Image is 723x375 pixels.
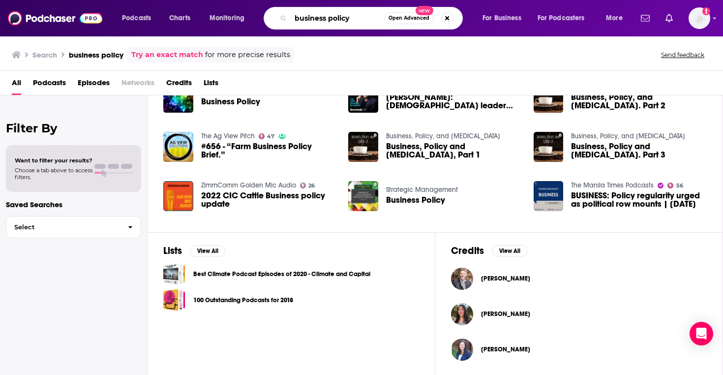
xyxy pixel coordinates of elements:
[481,275,530,282] span: [PERSON_NAME]
[163,289,185,311] a: 100 Outstanding Podcasts for 2018
[273,7,472,30] div: Search podcasts, credits, & more...
[571,132,685,140] a: Business, Policy, and COVID-19
[534,132,564,162] img: Business, Policy and COVID-19. Part 3
[476,10,534,26] button: open menu
[115,10,164,26] button: open menu
[689,7,710,29] span: Logged in as thomaskoenig
[386,132,500,140] a: Business, Policy, and COVID-19
[190,245,225,257] button: View All
[492,245,527,257] button: View All
[15,167,92,181] span: Choose a tab above to access filters.
[348,83,378,113] img: Judith Collins: National Party leader reveals small business policy
[690,322,713,345] div: Open Intercom Messenger
[163,10,196,26] a: Charts
[169,11,190,25] span: Charts
[348,132,378,162] img: Business, Policy and COVID-19, Part 1
[6,200,141,209] p: Saved Searches
[6,216,141,238] button: Select
[163,245,182,257] h2: Lists
[122,11,151,25] span: Podcasts
[451,245,484,257] h2: Credits
[163,181,193,211] img: 2022 CIC Cattle Business policy update
[201,97,260,106] a: Business Policy
[201,191,337,208] a: 2022 CIC Cattle Business policy update
[534,83,564,113] img: Business, Policy, and COVID-19. Part 2
[571,181,654,189] a: The Manila Times Podcasts
[203,10,257,26] button: open menu
[571,93,707,110] span: Business, Policy, and [MEDICAL_DATA]. Part 2
[662,10,677,27] a: Show notifications dropdown
[348,181,378,211] img: Business Policy
[389,16,429,21] span: Open Advanced
[205,49,290,61] span: for more precise results
[386,93,522,110] a: Judith Collins: National Party leader reveals small business policy
[78,75,110,95] a: Episodes
[571,142,707,159] a: Business, Policy and COVID-19. Part 3
[702,7,710,15] svg: Add a profile image
[571,142,707,159] span: Business, Policy and [MEDICAL_DATA]. Part 3
[481,275,530,282] a: Richard Whitt
[386,142,522,159] a: Business, Policy and COVID-19, Part 1
[300,183,315,188] a: 26
[163,263,185,285] a: Best Climate Podcast Episodes of 2020 - Climate and Capital
[451,263,707,294] button: Richard WhittRichard Whitt
[482,11,521,25] span: For Business
[163,83,193,113] img: Business Policy
[291,10,384,26] input: Search podcasts, credits, & more...
[386,93,522,110] span: [PERSON_NAME]: [DEMOGRAPHIC_DATA] leader reveals small business policy
[451,303,473,325] img: Ayelet Sheffey
[15,157,92,164] span: Want to filter your results?
[637,10,654,27] a: Show notifications dropdown
[384,12,434,24] button: Open AdvancedNew
[599,10,635,26] button: open menu
[534,181,564,211] img: BUSINESS: Policy regularity urged as political row mounts | Nov. 26, 2024
[451,245,527,257] a: CreditsView All
[658,51,707,59] button: Send feedback
[131,49,203,61] a: Try an exact match
[8,9,102,28] img: Podchaser - Follow, Share and Rate Podcasts
[451,268,473,290] img: Richard Whitt
[451,298,707,330] button: Ayelet SheffeyAyelet Sheffey
[32,50,57,60] h3: Search
[69,50,123,60] h3: business policy
[481,345,530,353] span: [PERSON_NAME]
[33,75,66,95] a: Podcasts
[386,196,445,204] a: Business Policy
[571,93,707,110] a: Business, Policy, and COVID-19. Part 2
[451,339,473,361] img: Gabrielle Adams
[163,245,225,257] a: ListsView All
[481,345,530,353] a: Gabrielle Adams
[571,191,707,208] a: BUSINESS: Policy regularity urged as political row mounts | Nov. 26, 2024
[12,75,21,95] a: All
[267,134,274,139] span: 47
[201,142,337,159] a: #656 - “Farm Business Policy Brief.”
[166,75,192,95] a: Credits
[201,181,296,189] a: ZimmComm Golden Mic Audio
[451,334,707,365] button: Gabrielle AdamsGabrielle Adams
[121,75,154,95] span: Networks
[204,75,218,95] a: Lists
[689,7,710,29] button: Show profile menu
[676,184,683,188] span: 56
[308,184,315,188] span: 26
[193,269,370,280] a: Best Climate Podcast Episodes of 2020 - Climate and Capital
[606,11,623,25] span: More
[201,132,255,140] a: The Ag View Pitch
[386,142,522,159] span: Business, Policy and [MEDICAL_DATA], Part 1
